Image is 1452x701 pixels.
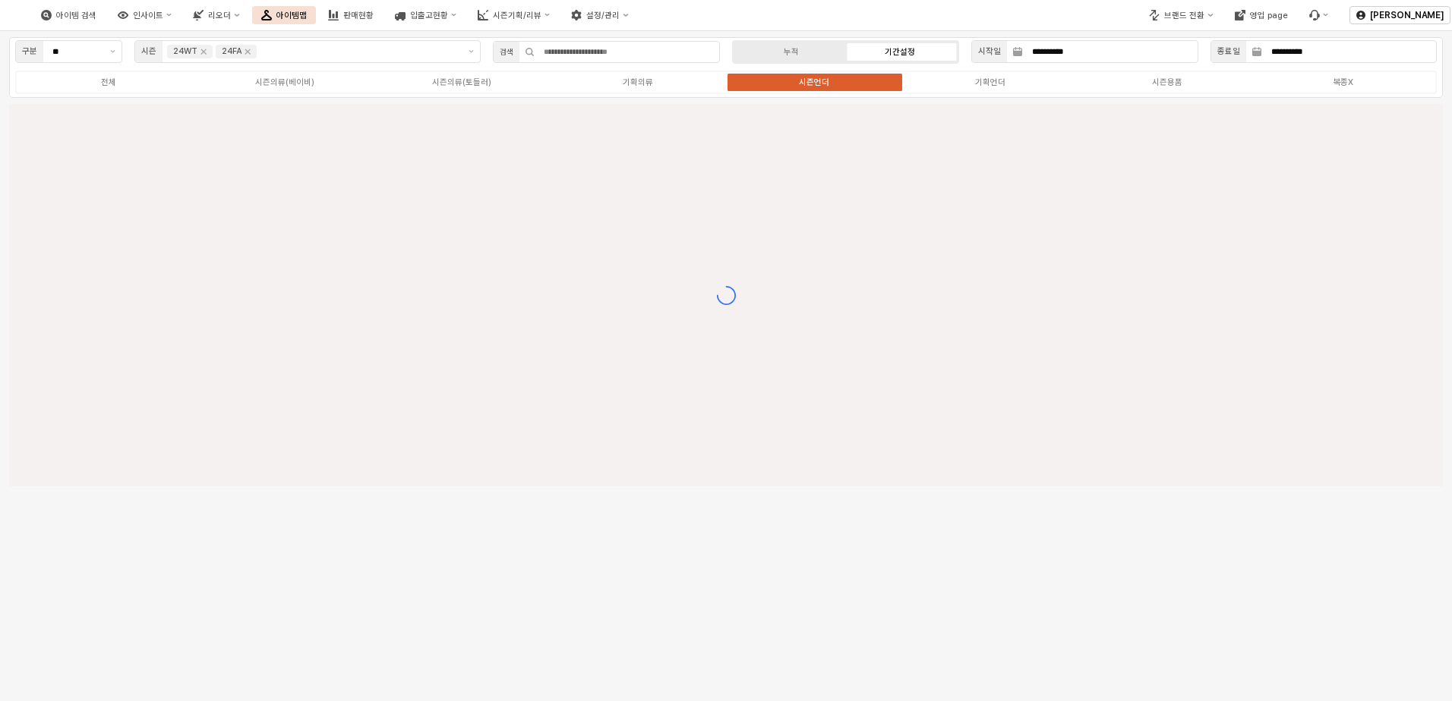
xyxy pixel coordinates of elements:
div: 시작일 [978,45,1001,58]
div: 종료일 [1217,45,1240,58]
div: 버그 제보 및 기능 개선 요청 [1300,6,1337,24]
button: 제안 사항 표시 [462,41,480,62]
button: 아이템맵 [252,6,316,24]
label: 전체 [21,76,197,89]
div: 누적 [784,47,799,57]
label: 기획의류 [550,76,726,89]
button: 아이템 검색 [32,6,106,24]
div: 시즌언더 [799,77,829,87]
button: 입출고현황 [386,6,466,24]
div: 24WT [173,45,197,58]
div: 시즌용품 [1152,77,1182,87]
button: 판매현황 [319,6,383,24]
label: 기간설정 [846,46,955,58]
button: 시즌기획/리뷰 [469,6,559,24]
div: 시즌 [141,45,156,58]
label: 시즌의류(베이비) [197,76,373,89]
div: 24FA [222,45,241,58]
div: 아이템맵 [276,11,307,20]
button: 인사이트 [109,6,181,24]
div: 기획언더 [975,77,1005,87]
div: 입출고현황 [410,11,448,20]
button: 리오더 [184,6,248,24]
div: Remove 24WT [200,49,207,55]
div: 전체 [101,77,116,87]
label: 시즌의류(토들러) [374,76,550,89]
button: 브랜드 전환 [1140,6,1222,24]
div: 리오더 [208,11,231,20]
label: 시즌용품 [1079,76,1255,89]
div: 기획의류 [623,77,653,87]
div: 시즌의류(베이비) [255,77,314,87]
div: 영업 page [1250,11,1288,20]
label: 복종X [1255,76,1431,89]
div: Remove 24FA [245,49,251,55]
label: 기획언더 [902,76,1078,89]
button: 제안 사항 표시 [104,41,122,62]
button: [PERSON_NAME] [1349,6,1450,24]
div: 브랜드 전환 [1164,11,1204,20]
button: 영업 page [1226,6,1297,24]
div: 구분 [22,45,37,58]
div: 기간설정 [885,47,915,57]
label: 시즌언더 [726,76,902,89]
p: [PERSON_NAME] [1370,9,1444,21]
div: 인사이트 [133,11,163,20]
div: 아이템 검색 [56,11,96,20]
button: 설정/관리 [562,6,637,24]
div: 판매현황 [343,11,374,20]
div: 복종X [1333,77,1353,87]
div: 시즌기획/리뷰 [493,11,541,20]
div: 설정/관리 [586,11,620,20]
div: 검색 [500,46,513,58]
div: 시즌의류(토들러) [432,77,491,87]
label: 누적 [737,46,846,58]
